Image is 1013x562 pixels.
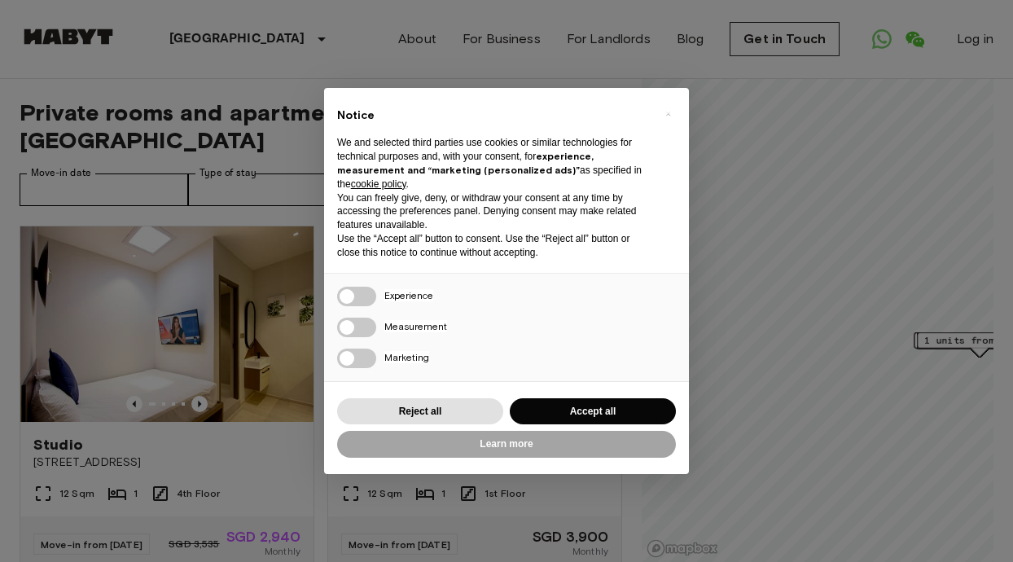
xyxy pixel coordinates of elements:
[337,136,650,191] p: We and selected third parties use cookies or similar technologies for technical purposes and, wit...
[351,178,406,190] a: cookie policy
[510,398,676,425] button: Accept all
[337,150,594,176] strong: experience, measurement and “marketing (personalized ads)”
[337,398,503,425] button: Reject all
[665,104,671,124] span: ×
[655,101,681,127] button: Close this notice
[337,108,650,124] h2: Notice
[337,232,650,260] p: Use the “Accept all” button to consent. Use the “Reject all” button or close this notice to conti...
[337,191,650,232] p: You can freely give, deny, or withdraw your consent at any time by accessing the preferences pane...
[384,351,429,363] span: Marketing
[384,289,433,301] span: Experience
[337,431,676,458] button: Learn more
[384,320,447,332] span: Measurement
